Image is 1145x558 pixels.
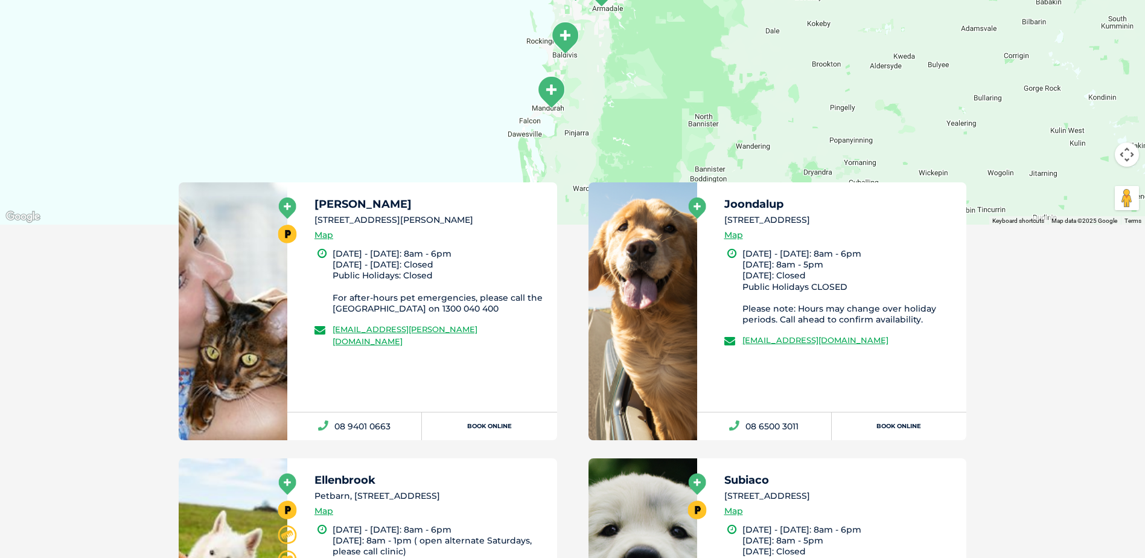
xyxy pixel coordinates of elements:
[314,490,546,502] li: Petbarn, [STREET_ADDRESS]
[724,490,956,502] li: [STREET_ADDRESS]
[333,248,546,314] li: [DATE] - [DATE]: 8am - 6pm [DATE] - [DATE]: Closed Public Holidays: Closed For after-hours pet em...
[287,412,422,440] a: 08 9401 0663
[1051,217,1117,224] span: Map data ©2025 Google
[992,217,1044,225] button: Keyboard shortcuts
[1115,143,1139,167] button: Map camera controls
[724,199,956,210] h5: Joondalup
[724,214,956,226] li: [STREET_ADDRESS]
[531,71,571,114] div: Mandurah
[742,335,888,345] a: [EMAIL_ADDRESS][DOMAIN_NAME]
[314,504,333,518] a: Map
[314,228,333,242] a: Map
[1124,217,1141,224] a: Terms (opens in new tab)
[422,412,557,440] a: Book Online
[724,475,956,486] h5: Subiaco
[333,324,477,346] a: [EMAIL_ADDRESS][PERSON_NAME][DOMAIN_NAME]
[314,214,546,226] li: [STREET_ADDRESS][PERSON_NAME]
[742,248,956,325] li: [DATE] - [DATE]: 8am - 6pm [DATE]: 8am - 5pm [DATE]: Closed Public Holidays CLOSED Please note: H...
[314,199,546,210] h5: [PERSON_NAME]
[724,504,743,518] a: Map
[697,412,832,440] a: 08 6500 3011
[1115,186,1139,210] button: Drag Pegman onto the map to open Street View
[3,209,43,225] img: Google
[724,228,743,242] a: Map
[314,475,546,486] h5: Ellenbrook
[3,209,43,225] a: Open this area in Google Maps (opens a new window)
[832,412,966,440] a: Book Online
[545,16,585,59] div: Baldivis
